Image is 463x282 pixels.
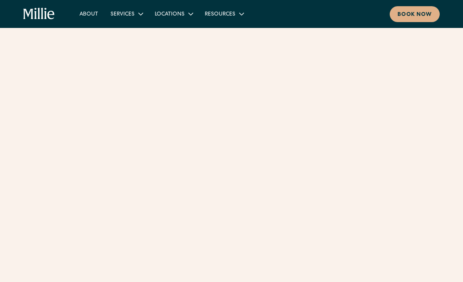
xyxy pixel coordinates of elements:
[199,7,249,20] div: Resources
[104,7,149,20] div: Services
[390,6,440,22] a: Book now
[397,11,432,19] div: Book now
[23,8,55,20] a: home
[205,10,235,19] div: Resources
[149,7,199,20] div: Locations
[155,10,185,19] div: Locations
[111,10,135,19] div: Services
[73,7,104,20] a: About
